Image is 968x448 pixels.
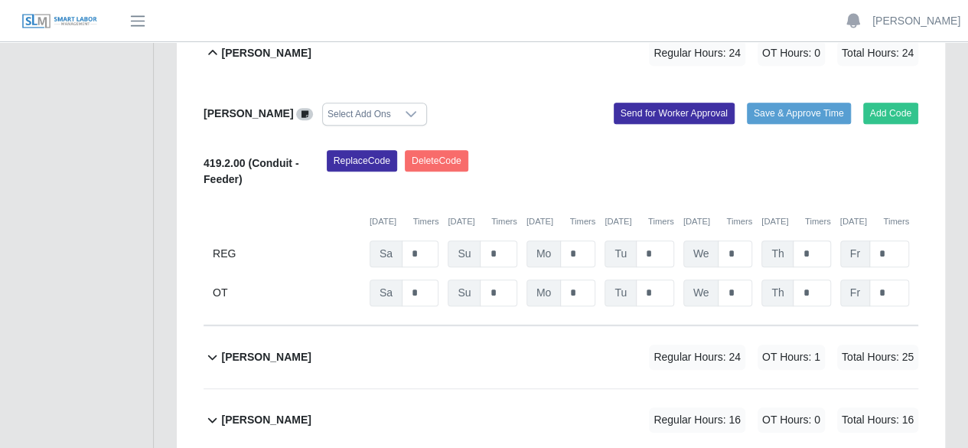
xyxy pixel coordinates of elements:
[221,412,311,428] b: [PERSON_NAME]
[683,280,719,306] span: We
[526,240,561,267] span: Mo
[761,280,794,306] span: Th
[649,345,745,370] span: Regular Hours: 24
[805,215,831,228] button: Timers
[758,345,825,370] span: OT Hours: 1
[213,240,360,267] div: REG
[872,13,960,29] a: [PERSON_NAME]
[837,407,918,433] span: Total Hours: 16
[413,215,439,228] button: Timers
[837,345,918,370] span: Total Hours: 25
[21,13,98,30] img: SLM Logo
[758,407,825,433] span: OT Hours: 0
[491,215,517,228] button: Timers
[370,215,438,228] div: [DATE]
[569,215,595,228] button: Timers
[204,326,918,388] button: [PERSON_NAME] Regular Hours: 24 OT Hours: 1 Total Hours: 25
[296,107,313,119] a: View/Edit Notes
[840,215,909,228] div: [DATE]
[204,107,293,119] b: [PERSON_NAME]
[761,240,794,267] span: Th
[648,215,674,228] button: Timers
[323,103,396,125] div: Select Add Ons
[883,215,909,228] button: Timers
[370,280,403,306] span: Sa
[649,407,745,433] span: Regular Hours: 16
[526,280,561,306] span: Mo
[605,215,673,228] div: [DATE]
[614,103,735,124] button: Send for Worker Approval
[526,215,595,228] div: [DATE]
[758,41,825,66] span: OT Hours: 0
[840,240,870,267] span: Fr
[761,215,830,228] div: [DATE]
[204,157,298,185] b: 419.2.00 (Conduit - Feeder)
[448,240,481,267] span: Su
[213,280,360,306] div: OT
[448,280,481,306] span: Su
[605,240,637,267] span: Tu
[747,103,851,124] button: Save & Approve Time
[726,215,752,228] button: Timers
[370,240,403,267] span: Sa
[840,280,870,306] span: Fr
[837,41,918,66] span: Total Hours: 24
[221,349,311,365] b: [PERSON_NAME]
[448,215,517,228] div: [DATE]
[863,103,919,124] button: Add Code
[327,150,397,172] button: ReplaceCode
[221,45,311,61] b: [PERSON_NAME]
[405,150,468,172] button: DeleteCode
[204,22,918,84] button: [PERSON_NAME] Regular Hours: 24 OT Hours: 0 Total Hours: 24
[605,280,637,306] span: Tu
[649,41,745,66] span: Regular Hours: 24
[683,215,752,228] div: [DATE]
[683,240,719,267] span: We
